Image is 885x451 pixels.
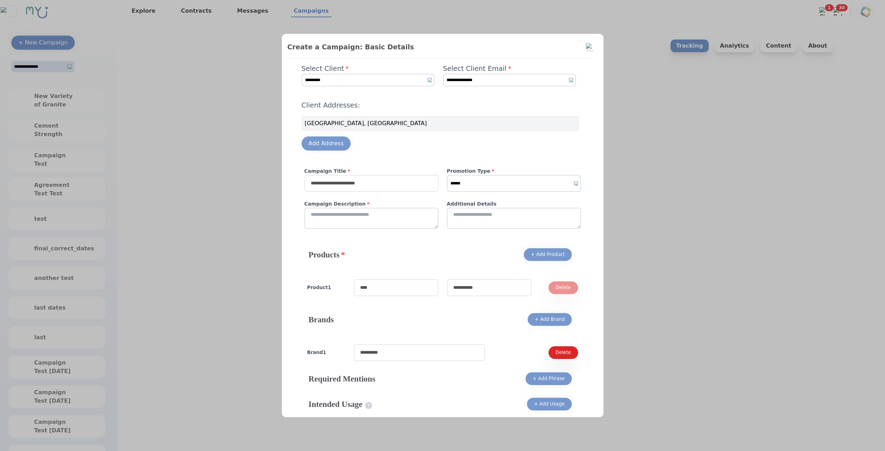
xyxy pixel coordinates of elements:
h4: Product 1 [307,284,345,291]
div: + Add Brand [535,316,565,323]
h4: Intended Usage [309,398,372,410]
div: + Add Usage [534,401,565,408]
button: Delete [548,346,578,359]
button: + Add Phrase [526,372,572,385]
button: Delete [548,281,578,294]
div: Delete [556,349,571,356]
h4: Select Client Email [443,64,576,74]
h4: Brand 1 [307,349,345,356]
h2: Create a Campaign: Basic Details [287,42,593,52]
button: + Add Product [524,248,572,261]
div: + Add Product [531,251,565,258]
button: Add Address [302,136,351,151]
div: + Add Phrase [533,375,565,382]
h4: Campaign Description [304,200,438,208]
div: [GEOGRAPHIC_DATA], [GEOGRAPHIC_DATA] [302,116,579,131]
h4: Client Addresses: [302,100,579,110]
div: Delete [556,284,571,291]
h4: Campaign Title [304,167,438,175]
h4: Additional Details [447,200,581,208]
h4: Promotion Type [447,167,581,175]
img: Close [586,43,594,51]
h4: Select Client [302,64,435,74]
button: + Add Usage [527,398,572,410]
div: Add Address [309,139,344,148]
span: ? [365,402,372,409]
h4: Products [309,249,345,260]
button: + Add Brand [528,313,572,326]
h4: Required Mentions [309,373,376,384]
h4: Brands [309,314,334,325]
